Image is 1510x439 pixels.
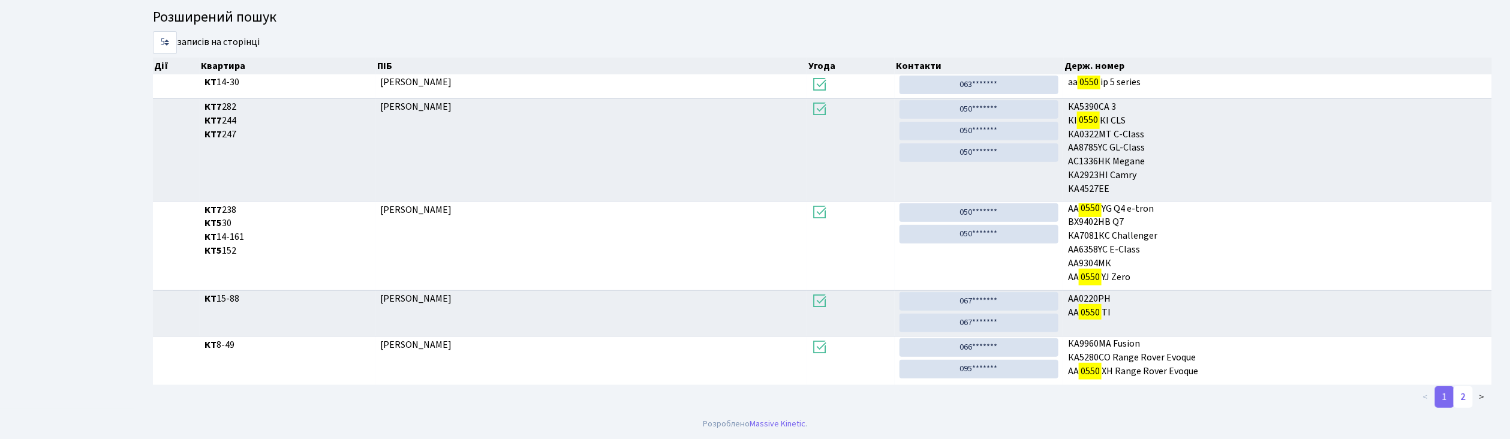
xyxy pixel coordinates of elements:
[204,292,371,306] span: 15-88
[381,292,452,305] span: [PERSON_NAME]
[895,58,1064,74] th: Контакти
[807,58,895,74] th: Угода
[1068,76,1487,89] span: аа ір 5 series
[1068,338,1487,380] span: КА9960МА Fusion КА5280СО Range Rover Evoque АА ХН Range Rover Evoque
[204,203,222,217] b: КТ7
[153,31,260,54] label: записів на сторінці
[204,100,371,142] span: 282 244 247
[1079,304,1102,321] mark: 0550
[204,128,222,141] b: КТ7
[1077,112,1100,128] mark: 0550
[153,31,177,54] select: записів на сторінці
[750,417,805,430] a: Massive Kinetic
[204,100,222,113] b: КТ7
[204,230,216,243] b: КТ
[1064,58,1493,74] th: Держ. номер
[1068,203,1487,285] span: AA YG Q4 e-tron ВХ9402НВ Q7 КА7081КС Challenger AA6358YC E-Class АА9304МК AA YJ Zero
[1435,386,1454,408] a: 1
[703,417,807,431] div: Розроблено .
[204,338,216,351] b: КТ
[381,203,452,217] span: [PERSON_NAME]
[153,9,1492,26] h4: Розширений пошук
[200,58,376,74] th: Квартира
[376,58,807,74] th: ПІБ
[1068,292,1487,320] span: AA0220PH AA TI
[204,217,222,230] b: КТ5
[1079,200,1102,217] mark: 0550
[204,338,371,352] span: 8-49
[381,100,452,113] span: [PERSON_NAME]
[204,76,371,89] span: 14-30
[381,338,452,351] span: [PERSON_NAME]
[204,203,371,258] span: 238 30 14-161 152
[1079,269,1102,285] mark: 0550
[204,76,216,89] b: КТ
[204,292,216,305] b: КТ
[1068,100,1487,196] span: КА5390СА 3 КІ КІ CLS КА0322МТ C-Class AA8785YC GL-Class АС1336НК Megane КА2923НІ Camry KA4527EE
[1078,74,1100,91] mark: 0550
[381,76,452,89] span: [PERSON_NAME]
[204,114,222,127] b: КТ7
[1079,363,1102,380] mark: 0550
[1454,386,1473,408] a: 2
[1472,386,1492,408] a: >
[204,244,222,257] b: КТ5
[153,58,200,74] th: Дії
